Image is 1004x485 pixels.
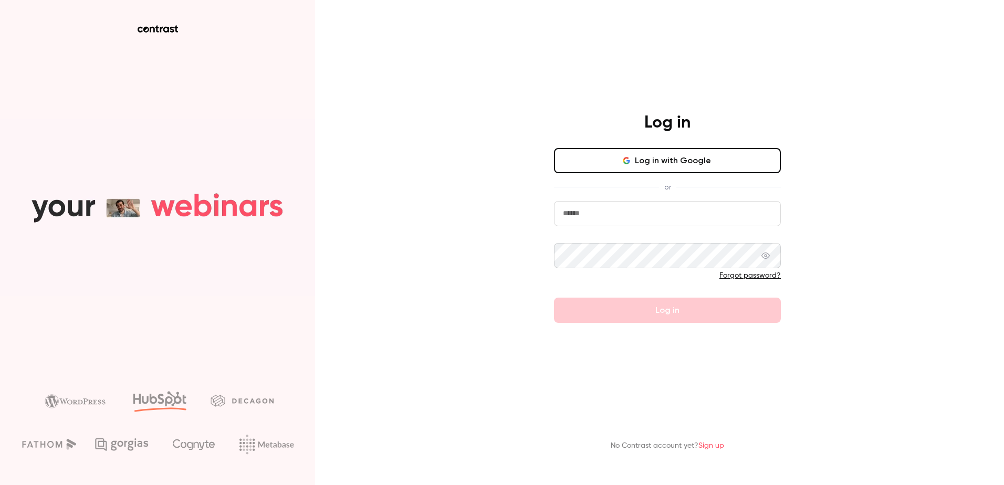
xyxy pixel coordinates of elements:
[611,440,724,451] p: No Contrast account yet?
[644,112,691,133] h4: Log in
[719,272,781,279] a: Forgot password?
[211,395,274,406] img: decagon
[659,182,676,193] span: or
[554,148,781,173] button: Log in with Google
[698,442,724,449] a: Sign up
